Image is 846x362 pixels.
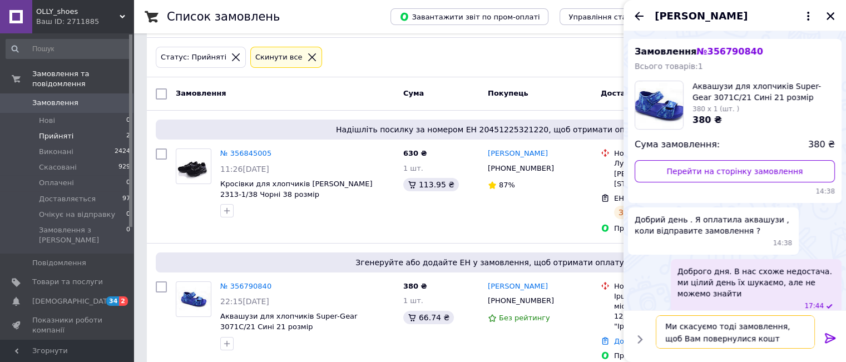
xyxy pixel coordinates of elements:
span: Показники роботи компанії [32,315,103,335]
span: Замовлення [635,46,763,57]
span: 1 шт. [403,296,423,305]
span: 380 x 1 (шт. ) [692,105,739,113]
span: OLLY_shoes [36,7,120,17]
span: Замовлення та повідомлення [32,69,133,89]
span: 380 ₴ [692,115,722,125]
span: Згенеруйте або додайте ЕН у замовлення, щоб отримати оплату [160,257,819,268]
a: Перейти на сторінку замовлення [635,160,835,182]
span: Аквашузи для хлопчиків Super-Gear 3071C/21 Сині 21 розмір [692,81,835,103]
div: Нова Пошта [614,148,727,158]
span: 1 шт. [403,164,423,172]
div: Пром-оплата [614,224,727,234]
a: Фото товару [176,281,211,317]
span: Надішліть посилку за номером ЕН 20451225321220, щоб отримати оплату [160,124,819,135]
span: Замовлення [176,89,226,97]
div: 113.95 ₴ [403,178,459,191]
button: [PERSON_NAME] [655,9,815,23]
div: [PHONE_NUMBER] [486,294,556,308]
span: 34 [106,296,119,306]
div: Іршава, №2 (до 30 кг на одне місце): вул. [PERSON_NAME], 12/2 (позаду готелю "Іршава") [614,291,727,332]
span: Добрий день . Я оплатила аквашузи , коли відправите замовлення ? [635,214,792,236]
button: Закрити [824,9,837,23]
div: Заплановано [614,206,677,219]
span: Без рейтингу [499,314,550,322]
span: 0 [126,225,130,245]
div: Статус: Прийняті [159,52,229,63]
div: Ваш ID: 2711885 [36,17,133,27]
div: Cкинути все [253,52,305,63]
span: 14:38 12.08.2025 [635,187,835,196]
a: Аквашузи для хлопчиків Super-Gear 3071C/21 Сині 21 розмір [220,312,357,331]
span: Повідомлення [32,258,86,268]
span: Завантажити звіт по пром-оплаті [399,12,540,22]
a: № 356845005 [220,149,271,157]
span: 380 ₴ [808,138,835,151]
input: Пошук [6,39,131,59]
span: Очікує на відправку [39,210,115,220]
span: 0 [126,116,130,126]
img: Фото товару [176,287,211,311]
span: Cума [403,89,424,97]
span: 380 ₴ [403,282,427,290]
span: 2 [126,131,130,141]
span: Покупець [488,89,528,97]
div: [PHONE_NUMBER] [486,161,556,176]
span: Скасовані [39,162,77,172]
div: 66.74 ₴ [403,311,454,324]
a: [PERSON_NAME] [488,281,548,292]
span: Прийняті [39,131,73,141]
span: 14:38 12.08.2025 [773,239,793,248]
span: 2 [119,296,128,306]
img: 4589434158_w160_h160_akvashuzi-dlya-hlopchikiv.jpg [635,81,683,129]
button: Управління статусами [560,8,662,25]
button: Назад [632,9,646,23]
span: 630 ₴ [403,149,427,157]
div: Нова Пошта [614,281,727,291]
span: Доброго дня. В нас схоже недостача. ми цілий день їх шукаємо, але не можемо знайти [677,266,835,299]
span: 87% [499,181,515,189]
span: Оплачені [39,178,74,188]
span: 929 [118,162,130,172]
span: 22:15[DATE] [220,297,269,306]
h1: Список замовлень [167,10,280,23]
span: [DEMOGRAPHIC_DATA] [32,296,115,306]
span: № 356790840 [696,46,763,57]
button: Показати кнопки [632,332,647,346]
span: 17:44 12.08.2025 [804,301,824,311]
a: Кросівки для хлопчиків [PERSON_NAME] 2313-1/38 Чорні 38 розмір [220,180,372,199]
span: 97 [122,194,130,204]
div: Пром-оплата [614,351,727,361]
a: Додати ЕН [614,337,655,345]
span: Сума замовлення: [635,138,720,151]
span: Виконані [39,147,73,157]
span: Нові [39,116,55,126]
span: Замовлення з [PERSON_NAME] [39,225,126,245]
span: ЕН: 20451225321220 [614,194,693,202]
span: 0 [126,178,130,188]
span: [PERSON_NAME] [655,9,748,23]
span: Доставляється [39,194,96,204]
textarea: Ми скасуємо тоді замовлення, щоб Вам повернулися кошт [656,315,815,349]
span: 2424 [115,147,130,157]
button: Завантажити звіт по пром-оплаті [390,8,548,25]
span: Всього товарів: 1 [635,62,703,71]
div: Луцьк, №22 (до 30 кг): вул. [PERSON_NAME][STREET_ADDRESS] [614,158,727,189]
span: 0 [126,210,130,220]
a: № 356790840 [220,282,271,290]
a: [PERSON_NAME] [488,148,548,159]
span: Доставка та оплата [601,89,683,97]
img: Фото товару [176,152,211,181]
span: Управління статусами [568,13,654,21]
a: Фото товару [176,148,211,184]
span: Товари та послуги [32,277,103,287]
span: 11:26[DATE] [220,165,269,173]
span: Замовлення [32,98,78,108]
